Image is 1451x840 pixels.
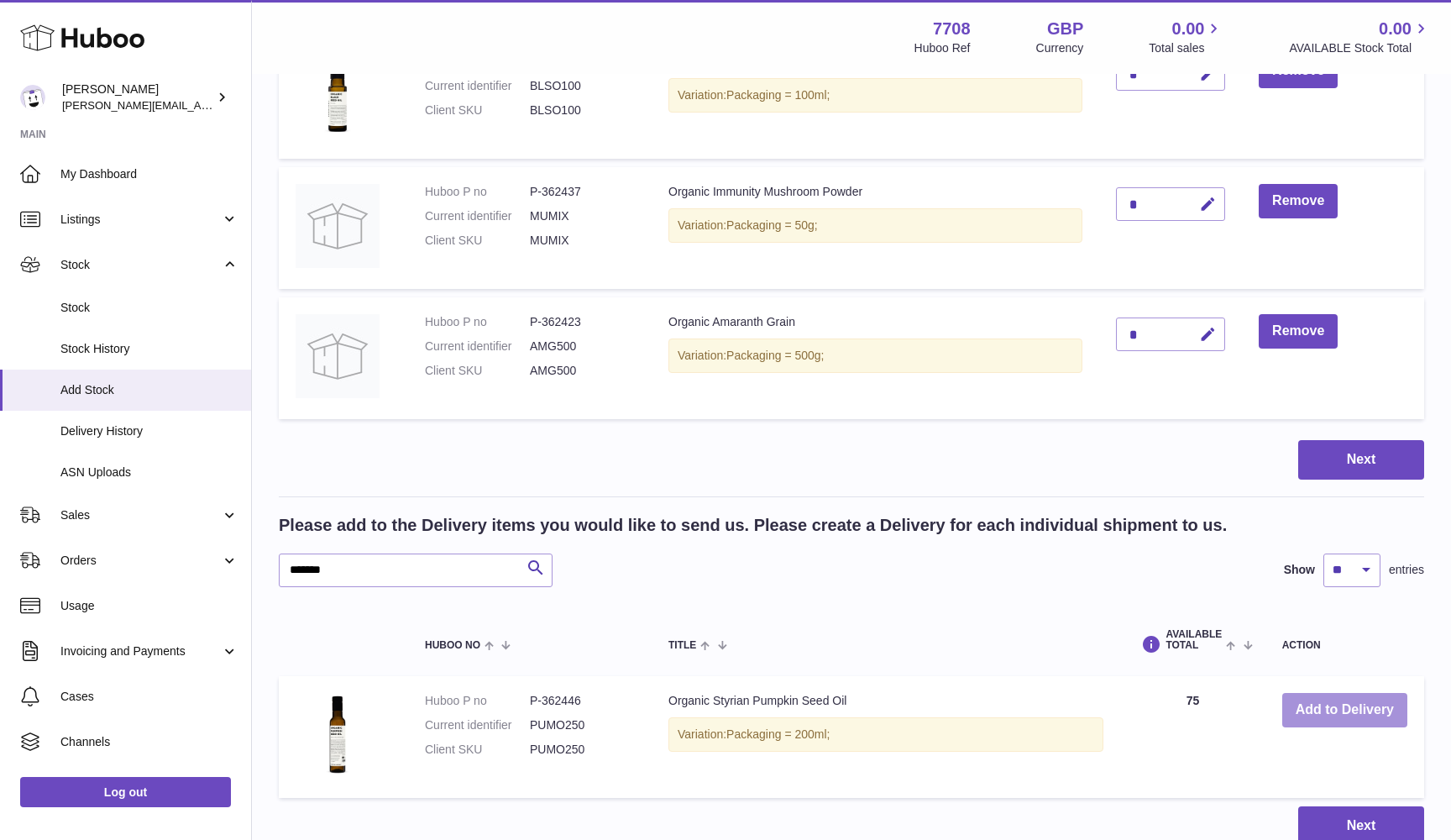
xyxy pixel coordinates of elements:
[1389,562,1424,578] span: entries
[530,184,635,200] dd: P-362437
[668,717,1103,752] div: Variation:
[60,257,221,273] span: Stock
[1289,18,1431,56] a: 0.00 AVAILABLE Stock Total
[530,742,635,758] dd: PUMO250
[62,81,213,113] div: [PERSON_NAME]
[1379,18,1412,40] span: 0.00
[530,78,635,94] dd: BLSO100
[933,18,971,40] strong: 7708
[425,717,530,733] dt: Current identifier
[668,640,696,651] span: Title
[60,166,238,182] span: My Dashboard
[914,40,971,56] div: Huboo Ref
[60,423,238,439] span: Delivery History
[296,54,380,138] img: Organic Black Seed Oil
[1282,693,1407,727] button: Add to Delivery
[425,339,530,354] dt: Current identifier
[1298,440,1424,480] button: Next
[1282,640,1407,651] div: Action
[425,78,530,94] dt: Current identifier
[60,212,221,228] span: Listings
[652,167,1099,289] td: Organic Immunity Mushroom Powder
[425,102,530,118] dt: Client SKU
[1047,18,1083,40] strong: GBP
[530,693,635,709] dd: P-362446
[60,300,238,316] span: Stock
[60,341,238,357] span: Stock History
[60,382,238,398] span: Add Stock
[60,598,238,614] span: Usage
[668,339,1082,373] div: Variation:
[1289,40,1431,56] span: AVAILABLE Stock Total
[425,640,480,651] span: Huboo no
[60,465,238,480] span: ASN Uploads
[530,233,635,249] dd: MUMIX
[60,507,221,523] span: Sales
[668,78,1082,113] div: Variation:
[62,98,337,112] span: [PERSON_NAME][EMAIL_ADDRESS][DOMAIN_NAME]
[1120,676,1265,798] td: 75
[279,514,1227,537] h2: Please add to the Delivery items you would like to send us. Please create a Delivery for each ind...
[425,208,530,224] dt: Current identifier
[726,88,830,102] span: Packaging = 100ml;
[1259,184,1338,218] button: Remove
[530,363,635,379] dd: AMG500
[652,676,1120,798] td: Organic Styrian Pumpkin Seed Oil
[425,363,530,379] dt: Client SKU
[530,339,635,354] dd: AMG500
[530,102,635,118] dd: BLSO100
[1036,40,1084,56] div: Currency
[296,693,380,777] img: Organic Styrian Pumpkin Seed Oil
[60,553,221,569] span: Orders
[1166,629,1222,651] span: AVAILABLE Total
[425,233,530,249] dt: Client SKU
[60,643,221,659] span: Invoicing and Payments
[1149,40,1223,56] span: Total sales
[1149,18,1223,56] a: 0.00 Total sales
[530,208,635,224] dd: MUMIX
[1259,314,1338,349] button: Remove
[652,297,1099,419] td: Organic Amaranth Grain
[530,314,635,330] dd: P-362423
[530,717,635,733] dd: PUMO250
[60,689,238,705] span: Cases
[296,184,380,268] img: Organic Immunity Mushroom Powder
[425,314,530,330] dt: Huboo P no
[425,693,530,709] dt: Huboo P no
[726,218,818,232] span: Packaging = 50g;
[668,208,1082,243] div: Variation:
[20,85,45,110] img: victor@erbology.co
[726,727,830,741] span: Packaging = 200ml;
[20,777,231,807] a: Log out
[726,349,824,362] span: Packaging = 500g;
[425,184,530,200] dt: Huboo P no
[1284,562,1315,578] label: Show
[60,734,238,750] span: Channels
[425,742,530,758] dt: Client SKU
[296,314,380,398] img: Organic Amaranth Grain
[1172,18,1205,40] span: 0.00
[652,37,1099,159] td: Organic Black Seed Oil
